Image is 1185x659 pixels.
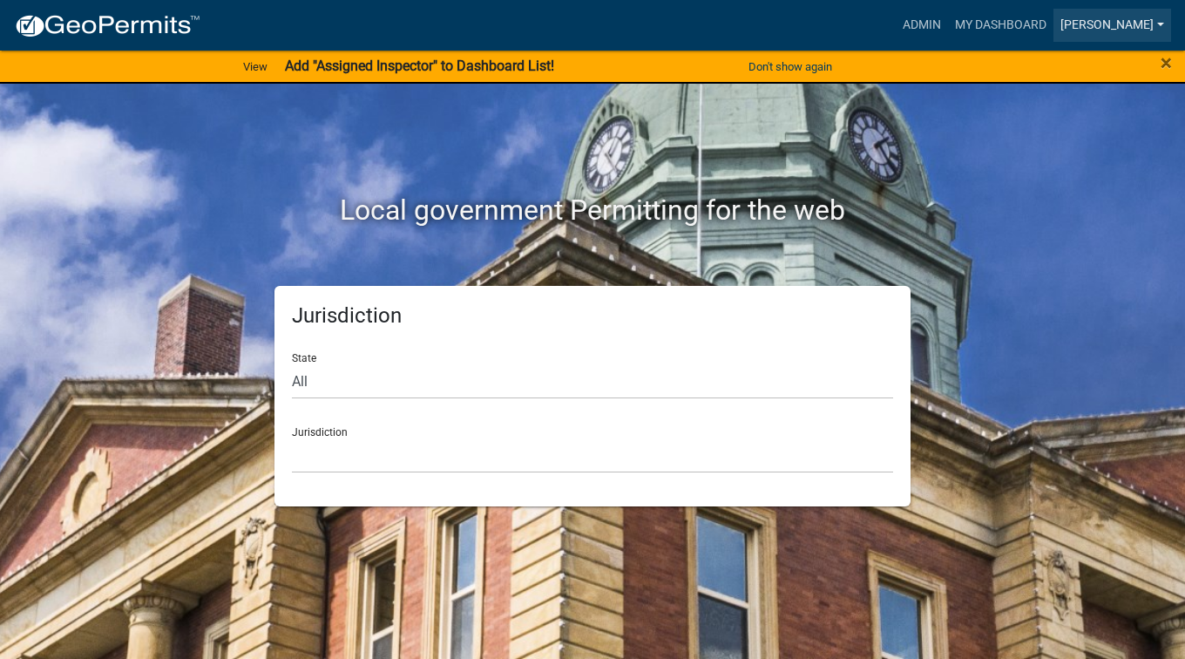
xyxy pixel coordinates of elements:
[1161,51,1172,75] span: ×
[285,58,554,74] strong: Add "Assigned Inspector" to Dashboard List!
[1161,52,1172,73] button: Close
[292,303,893,329] h5: Jurisdiction
[109,194,1076,227] h2: Local government Permitting for the web
[236,52,274,81] a: View
[741,52,839,81] button: Don't show again
[1053,9,1171,42] a: [PERSON_NAME]
[896,9,948,42] a: Admin
[948,9,1053,42] a: My Dashboard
